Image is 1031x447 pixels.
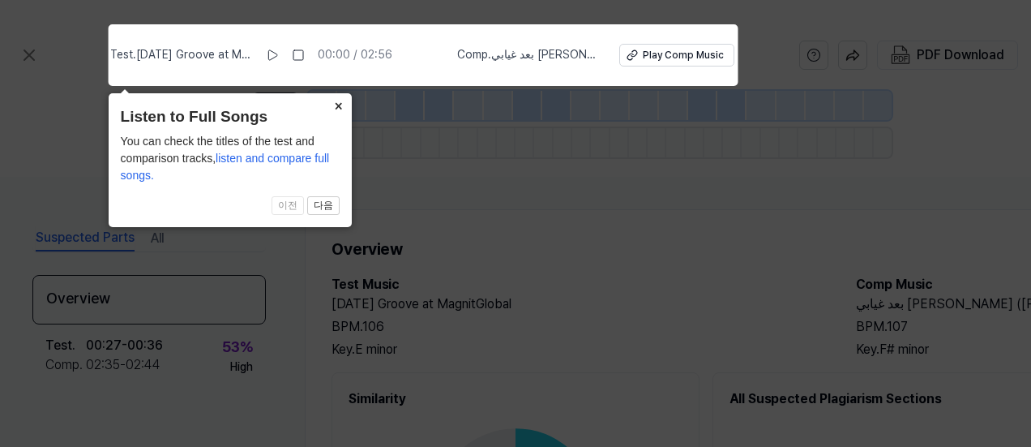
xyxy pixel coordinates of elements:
img: website_grey.svg [26,42,39,55]
span: Test . [DATE] Groove at MagnitGlobal [110,47,253,63]
img: tab_keywords_by_traffic_grey.svg [164,94,177,107]
div: Keywords by Traffic [182,96,267,106]
button: Play Comp Music [619,44,734,67]
div: You can check the titles of the test and comparison tracks, [121,133,340,184]
span: listen and compare full songs. [121,152,330,182]
button: 다음 [307,196,340,216]
div: Play Comp Music [643,49,724,62]
div: Domain: [DOMAIN_NAME] [42,42,178,55]
div: 00:00 / 02:56 [318,47,392,63]
button: Close [326,93,352,116]
img: logo_orange.svg [26,26,39,39]
span: Comp . بعد غيابي [PERSON_NAME] ([PERSON_NAME]) [457,47,600,63]
header: Listen to Full Songs [121,105,340,129]
div: v 4.0.25 [45,26,79,39]
div: Domain Overview [65,96,145,106]
img: tab_domain_overview_orange.svg [47,94,60,107]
